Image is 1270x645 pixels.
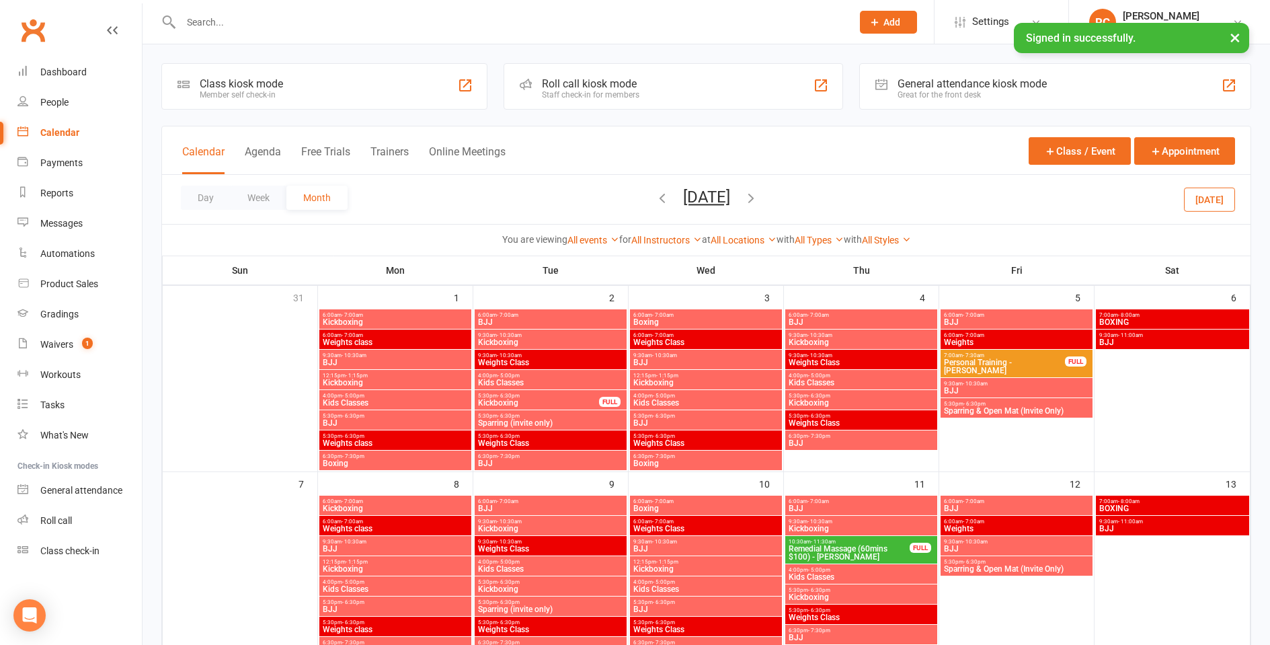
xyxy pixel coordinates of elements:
[200,77,283,90] div: Class kiosk mode
[286,186,348,210] button: Month
[40,515,72,526] div: Roll call
[633,433,779,439] span: 5:30pm
[322,379,469,387] span: Kickboxing
[808,393,830,399] span: - 6:30pm
[1099,498,1246,504] span: 7:00am
[322,332,469,338] span: 6:00am
[656,373,678,379] span: - 1:15pm
[342,599,364,605] span: - 6:30pm
[498,433,520,439] span: - 6:30pm
[1099,318,1246,326] span: BOXING
[633,504,779,513] span: Boxing
[1134,137,1235,165] button: Appointment
[633,332,779,338] span: 6:00am
[788,439,935,447] span: BJJ
[40,309,79,319] div: Gradings
[477,498,624,504] span: 6:00am
[633,599,779,605] span: 5:30pm
[342,519,363,525] span: - 7:00am
[1095,256,1251,284] th: Sat
[477,318,624,326] span: BJJ
[943,338,1090,346] span: Weights
[943,519,1090,525] span: 6:00am
[477,459,624,467] span: BJJ
[963,312,984,318] span: - 7:00am
[293,286,317,308] div: 31
[498,393,520,399] span: - 6:30pm
[497,312,518,318] span: - 7:00am
[322,545,469,553] span: BJJ
[477,373,624,379] span: 4:00pm
[914,472,939,494] div: 11
[633,498,779,504] span: 6:00am
[844,234,862,245] strong: with
[1123,10,1232,22] div: [PERSON_NAME]
[477,332,624,338] span: 9:30am
[788,498,935,504] span: 6:00am
[477,393,600,399] span: 5:30pm
[1118,519,1143,525] span: - 11:00am
[17,118,142,148] a: Calendar
[656,559,678,565] span: - 1:15pm
[17,506,142,536] a: Roll call
[764,286,783,308] div: 3
[788,504,935,513] span: BJJ
[898,90,1047,100] div: Great for the front desk
[811,539,836,545] span: - 11:30am
[1065,356,1086,367] div: FULL
[342,579,364,585] span: - 5:00pm
[82,338,93,349] span: 1
[477,539,624,545] span: 9:30am
[795,235,844,245] a: All Types
[788,379,935,387] span: Kids Classes
[322,519,469,525] span: 6:00am
[631,235,702,245] a: All Instructors
[477,312,624,318] span: 6:00am
[40,157,83,168] div: Payments
[653,453,675,459] span: - 7:30pm
[40,545,100,556] div: Class check-in
[808,373,830,379] span: - 5:00pm
[40,67,87,77] div: Dashboard
[322,318,469,326] span: Kickboxing
[498,373,520,379] span: - 5:00pm
[788,539,910,545] span: 10:30am
[963,498,984,504] span: - 7:00am
[943,332,1090,338] span: 6:00am
[17,178,142,208] a: Reports
[454,472,473,494] div: 8
[652,312,674,318] span: - 7:00am
[910,543,931,553] div: FULL
[652,498,674,504] span: - 7:00am
[788,413,935,419] span: 5:30pm
[788,358,935,367] span: Weights Class
[653,413,675,419] span: - 6:30pm
[1099,332,1246,338] span: 9:30am
[454,286,473,308] div: 1
[40,485,122,496] div: General attendance
[182,145,225,174] button: Calendar
[788,545,910,561] span: Remedial Massage (60mins $100) - [PERSON_NAME]
[920,286,939,308] div: 4
[963,332,984,338] span: - 7:00am
[653,579,675,585] span: - 5:00pm
[322,453,469,459] span: 6:30pm
[652,332,674,338] span: - 7:00am
[17,476,142,506] a: General attendance kiosk mode
[943,498,1090,504] span: 6:00am
[497,539,522,545] span: - 10:30am
[342,433,364,439] span: - 6:30pm
[322,352,469,358] span: 9:30am
[633,565,779,573] span: Kickboxing
[943,565,1090,573] span: Sparring & Open Mat (Invite Only)
[1118,332,1143,338] span: - 11:00am
[301,145,350,174] button: Free Trials
[342,413,364,419] span: - 6:30pm
[633,419,779,427] span: BJJ
[477,525,624,533] span: Kickboxing
[322,439,469,447] span: Weights class
[163,256,318,284] th: Sun
[542,77,639,90] div: Roll call kiosk mode
[788,399,935,407] span: Kickboxing
[17,57,142,87] a: Dashboard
